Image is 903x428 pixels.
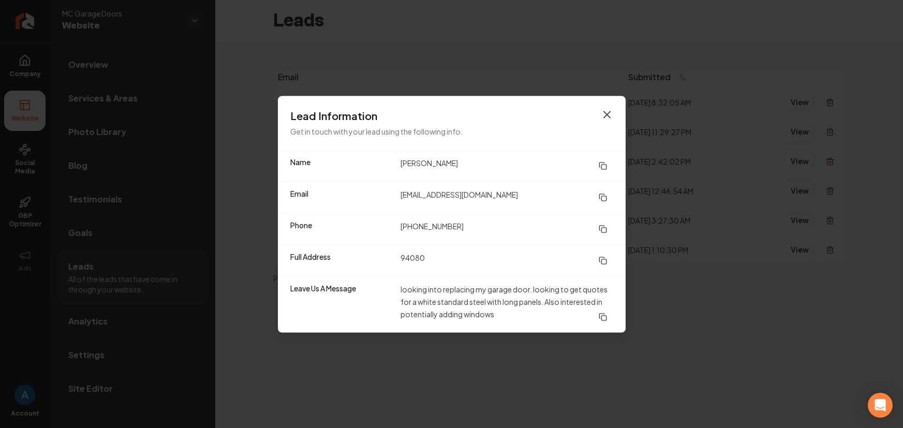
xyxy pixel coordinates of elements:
dd: [PHONE_NUMBER] [401,219,613,238]
dd: looking into replacing my garage door. looking to get quotes for a white standard steel with long... [401,283,613,326]
h3: Lead Information [290,108,613,123]
p: Get in touch with your lead using the following info. [290,125,613,137]
dt: Leave Us A Message [290,283,392,326]
dt: Name [290,156,392,175]
dt: Email [290,188,392,206]
dt: Phone [290,219,392,238]
dd: 94080 [401,251,613,270]
dd: [EMAIL_ADDRESS][DOMAIN_NAME] [401,188,613,206]
dd: [PERSON_NAME] [401,156,613,175]
dt: Full Address [290,251,392,270]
